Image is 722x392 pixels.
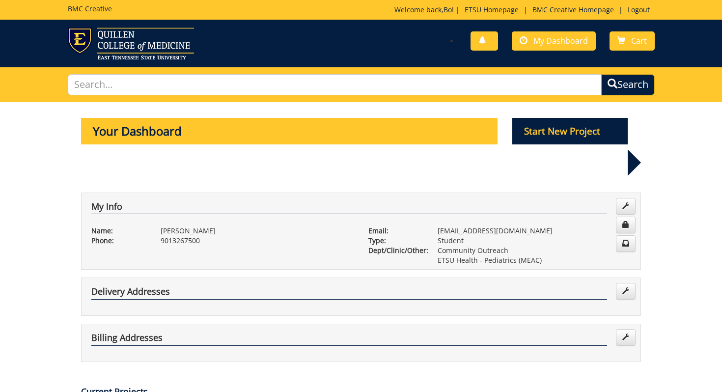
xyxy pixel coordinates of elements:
p: [PERSON_NAME] [161,226,354,236]
span: My Dashboard [533,35,588,46]
h4: Billing Addresses [91,333,607,346]
p: Your Dashboard [81,118,498,144]
h4: Delivery Addresses [91,287,607,300]
a: My Dashboard [512,31,596,51]
p: Welcome back, ! | | | [394,5,655,15]
a: Bo [444,5,452,14]
a: Edit Addresses [616,329,636,346]
h5: BMC Creative [68,5,112,12]
p: Email: [368,226,423,236]
h4: My Info [91,202,607,215]
a: Start New Project [512,127,628,137]
p: 9013267500 [161,236,354,246]
p: Community Outreach [438,246,631,255]
a: Change Communication Preferences [616,235,636,252]
p: [EMAIL_ADDRESS][DOMAIN_NAME] [438,226,631,236]
p: ETSU Health - Pediatrics (MEAC) [438,255,631,265]
p: Name: [91,226,146,236]
p: Type: [368,236,423,246]
p: Start New Project [512,118,628,144]
a: Edit Addresses [616,283,636,300]
button: Search [601,74,655,95]
a: Change Password [616,217,636,233]
a: ETSU Homepage [460,5,524,14]
p: Phone: [91,236,146,246]
a: BMC Creative Homepage [528,5,619,14]
a: Logout [623,5,655,14]
p: Student [438,236,631,246]
input: Search... [68,74,602,95]
a: Edit Info [616,198,636,215]
p: Dept/Clinic/Other: [368,246,423,255]
a: Cart [610,31,655,51]
span: Cart [631,35,647,46]
img: ETSU logo [68,28,194,59]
